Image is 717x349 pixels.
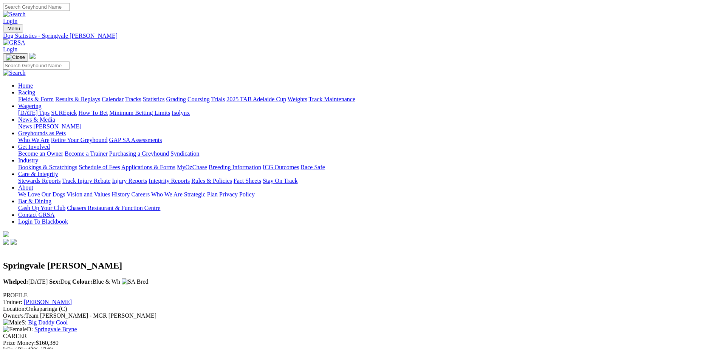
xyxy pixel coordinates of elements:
button: Toggle navigation [3,25,23,32]
a: Who We Are [18,137,50,143]
a: Fields & Form [18,96,54,102]
a: History [111,191,130,198]
a: Syndication [170,150,199,157]
a: Privacy Policy [219,191,255,198]
a: Login [3,46,17,53]
span: Prize Money: [3,340,36,346]
img: facebook.svg [3,239,9,245]
a: Integrity Reports [149,178,190,184]
a: [PERSON_NAME] [33,123,81,130]
span: [DATE] [3,278,48,285]
div: Get Involved [18,150,714,157]
a: Retire Your Greyhound [51,137,108,143]
a: Injury Reports [112,178,147,184]
a: How To Bet [79,110,108,116]
a: [PERSON_NAME] [24,299,72,305]
a: Applications & Forms [121,164,175,170]
b: Sex: [49,278,60,285]
a: Strategic Plan [184,191,218,198]
a: Care & Integrity [18,171,58,177]
span: Trainer: [3,299,22,305]
a: Login To Blackbook [18,218,68,225]
img: logo-grsa-white.png [3,231,9,237]
img: Close [6,54,25,60]
a: Careers [131,191,150,198]
a: Springvale Bryne [34,326,77,332]
a: Coursing [187,96,210,102]
a: Statistics [143,96,165,102]
span: S: [3,319,26,326]
b: Whelped: [3,278,28,285]
a: Purchasing a Greyhound [109,150,169,157]
a: Fact Sheets [234,178,261,184]
a: Results & Replays [55,96,100,102]
a: Dog Statistics - Springvale [PERSON_NAME] [3,32,714,39]
div: $160,380 [3,340,714,346]
a: Isolynx [172,110,190,116]
a: 2025 TAB Adelaide Cup [226,96,286,102]
a: Minimum Betting Limits [109,110,170,116]
a: Industry [18,157,38,164]
a: Big Daddy Cool [28,319,68,326]
a: Bookings & Scratchings [18,164,77,170]
a: Bar & Dining [18,198,51,204]
a: Racing [18,89,35,96]
a: Home [18,82,33,89]
span: Blue & Wh [72,278,120,285]
div: Bar & Dining [18,205,714,212]
a: Breeding Information [209,164,261,170]
a: Vision and Values [67,191,110,198]
img: Female [3,326,27,333]
div: News & Media [18,123,714,130]
a: Weights [288,96,307,102]
div: Greyhounds as Pets [18,137,714,144]
a: We Love Our Dogs [18,191,65,198]
a: Login [3,18,17,24]
div: Racing [18,96,714,103]
a: Track Maintenance [309,96,355,102]
a: [DATE] Tips [18,110,50,116]
input: Search [3,3,70,11]
span: D: [3,326,33,332]
a: News & Media [18,116,55,123]
a: Who We Are [151,191,183,198]
a: SUREpick [51,110,77,116]
a: Stewards Reports [18,178,60,184]
span: Menu [8,26,20,31]
a: Race Safe [300,164,325,170]
a: Grading [166,96,186,102]
img: Search [3,69,26,76]
img: SA Bred [122,278,149,285]
div: Wagering [18,110,714,116]
a: Become an Owner [18,150,63,157]
div: Onkaparinga (C) [3,306,714,312]
a: Wagering [18,103,42,109]
a: Rules & Policies [191,178,232,184]
div: About [18,191,714,198]
b: Colour: [72,278,92,285]
div: Industry [18,164,714,171]
img: Male [3,319,22,326]
a: Greyhounds as Pets [18,130,66,136]
div: Team [PERSON_NAME] - MGR [PERSON_NAME] [3,312,714,319]
a: About [18,184,33,191]
a: Trials [211,96,225,102]
a: GAP SA Assessments [109,137,162,143]
input: Search [3,62,70,69]
a: Calendar [102,96,124,102]
a: MyOzChase [177,164,207,170]
a: News [18,123,32,130]
img: GRSA [3,39,25,46]
div: PROFILE [3,292,714,299]
h2: Springvale [PERSON_NAME] [3,261,714,271]
a: Chasers Restaurant & Function Centre [67,205,160,211]
a: Get Involved [18,144,50,150]
a: Tracks [125,96,141,102]
span: Owner/s: [3,312,25,319]
div: CAREER [3,333,714,340]
a: Become a Trainer [65,150,108,157]
span: Dog [49,278,71,285]
a: Cash Up Your Club [18,205,65,211]
img: twitter.svg [11,239,17,245]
